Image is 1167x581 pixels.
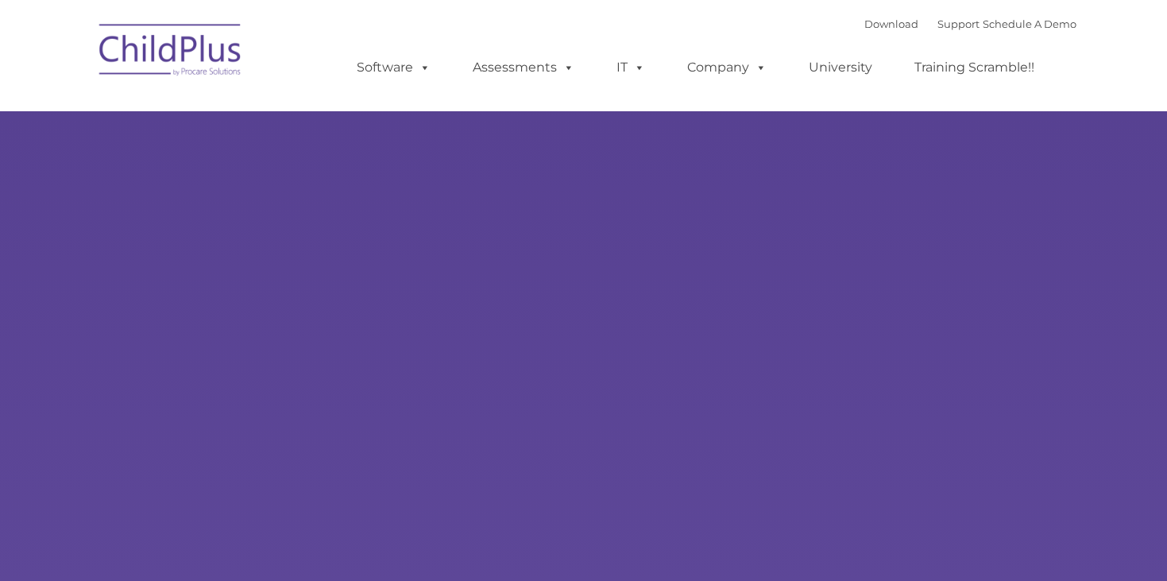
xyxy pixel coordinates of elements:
a: IT [601,52,661,83]
a: University [793,52,888,83]
a: Training Scramble!! [898,52,1050,83]
a: Download [864,17,918,30]
a: Assessments [457,52,590,83]
font: | [864,17,1076,30]
a: Support [937,17,980,30]
a: Company [671,52,783,83]
img: ChildPlus by Procare Solutions [91,13,250,92]
a: Software [341,52,446,83]
a: Schedule A Demo [983,17,1076,30]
